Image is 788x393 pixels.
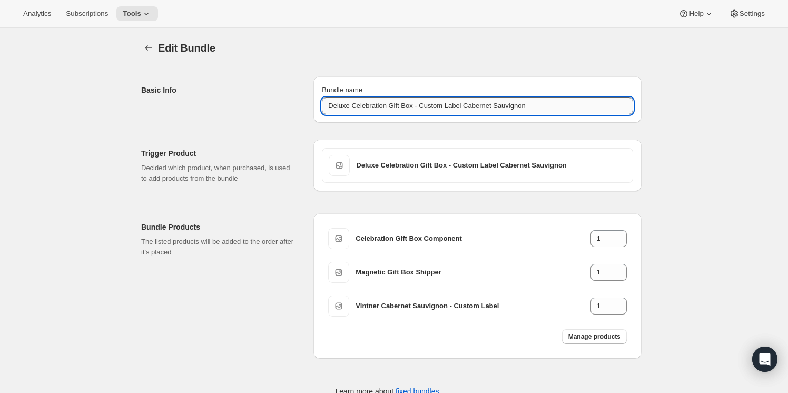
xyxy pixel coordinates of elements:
[141,85,297,95] h2: Basic Info
[23,9,51,18] span: Analytics
[60,6,114,21] button: Subscriptions
[723,6,771,21] button: Settings
[17,6,57,21] button: Analytics
[158,42,215,54] span: Edit Bundle
[141,148,297,159] h2: Trigger Product
[562,329,627,344] button: Manage products
[141,222,297,232] h2: Bundle Products
[322,97,633,114] input: ie. Smoothie box
[356,267,590,278] h3: Magnetic Gift Box Shipper
[752,347,777,372] div: Open Intercom Messenger
[356,233,590,244] h3: Celebration Gift Box Component
[141,237,297,258] p: The listed products will be added to the order after it's placed
[66,9,108,18] span: Subscriptions
[322,86,362,94] span: Bundle name
[356,301,590,311] h3: Vintner Cabernet Sauvignon - Custom Label
[141,41,156,55] button: Bundles
[356,160,626,171] h3: Deluxe Celebration Gift Box - Custom Label Cabernet Sauvignon
[141,163,297,184] p: Decided which product, when purchased, is used to add products from the bundle
[568,332,620,341] span: Manage products
[740,9,765,18] span: Settings
[672,6,720,21] button: Help
[689,9,703,18] span: Help
[116,6,158,21] button: Tools
[123,9,141,18] span: Tools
